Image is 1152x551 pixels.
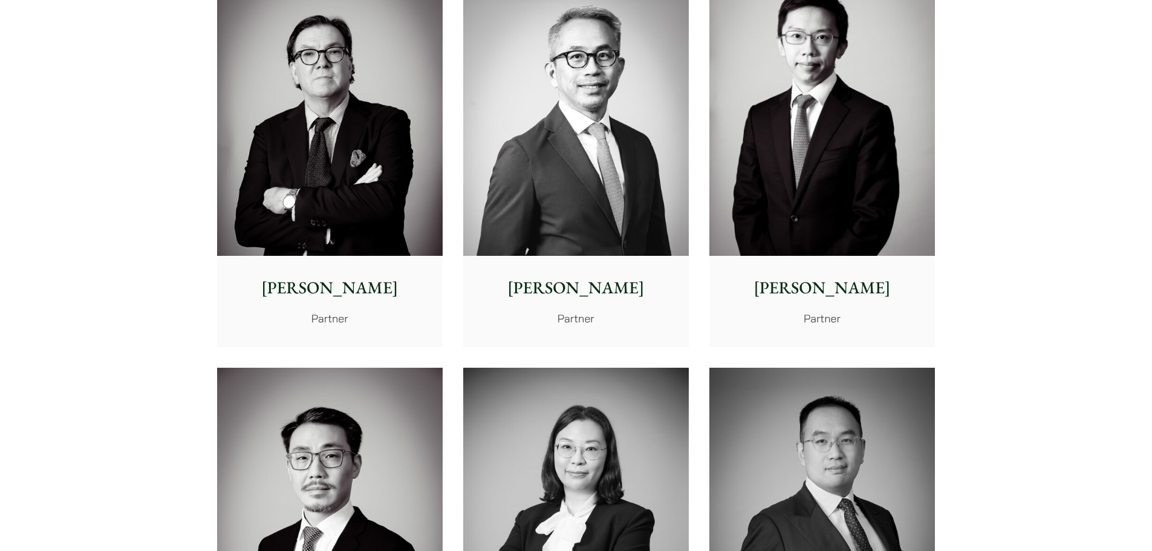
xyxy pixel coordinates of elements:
[227,310,433,327] p: Partner
[473,310,679,327] p: Partner
[719,310,925,327] p: Partner
[227,275,433,301] p: [PERSON_NAME]
[719,275,925,301] p: [PERSON_NAME]
[473,275,679,301] p: [PERSON_NAME]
